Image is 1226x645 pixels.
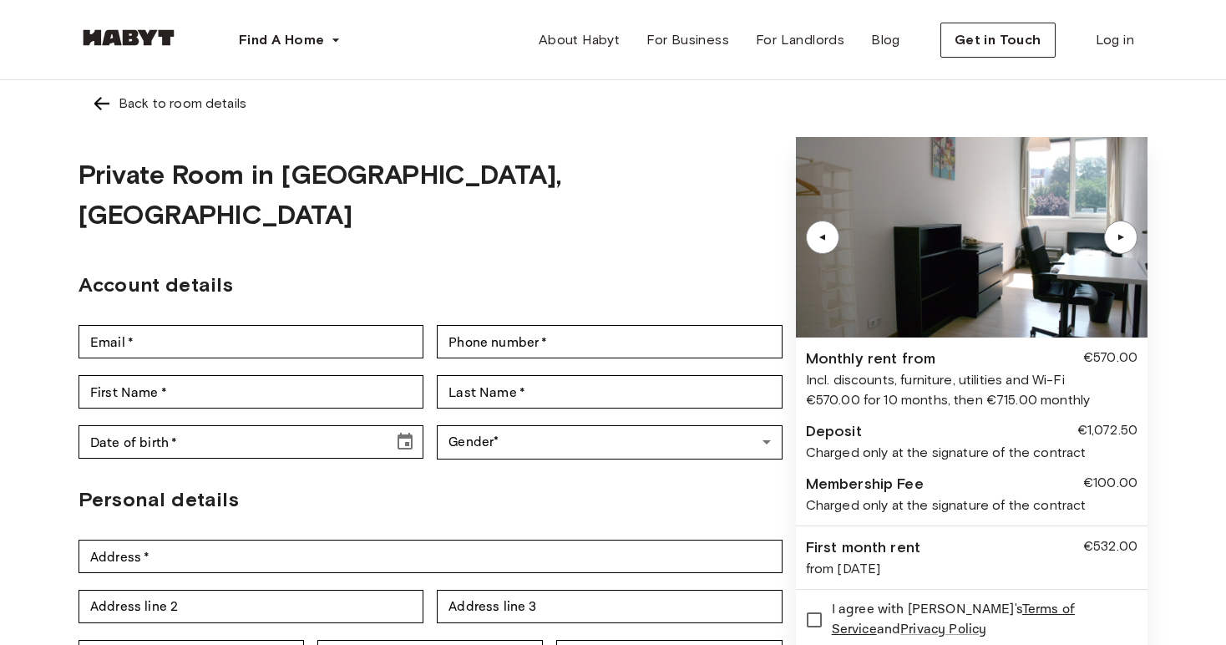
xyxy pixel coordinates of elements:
[955,30,1041,50] span: Get in Touch
[806,473,924,495] div: Membership Fee
[900,621,986,638] a: Privacy Policy
[1077,420,1137,443] div: €1,072.50
[806,536,920,559] div: First month rent
[1082,23,1147,57] a: Log in
[1083,473,1137,495] div: €100.00
[539,30,620,50] span: About Habyt
[1083,536,1137,559] div: €532.00
[806,348,936,370] div: Monthly rent from
[806,443,1137,463] div: Charged only at the signature of the contract
[388,425,422,459] button: Choose date
[525,23,633,57] a: About Habyt
[79,270,783,300] h2: Account details
[796,137,1147,338] img: Image of the room
[742,23,858,57] a: For Landlords
[119,94,246,114] div: Back to room details
[79,29,179,46] img: Habyt
[814,232,831,242] div: ▲
[1112,232,1129,242] div: ▲
[806,420,862,443] div: Deposit
[1096,30,1134,50] span: Log in
[756,30,844,50] span: For Landlords
[806,559,1137,579] div: from [DATE]
[871,30,900,50] span: Blog
[79,80,1147,127] a: Left pointing arrowBack to room details
[79,485,783,515] h2: Personal details
[806,370,1137,390] div: Incl. discounts, furniture, utilities and Wi-Fi
[79,155,783,235] h1: Private Room in [GEOGRAPHIC_DATA], [GEOGRAPHIC_DATA]
[806,390,1137,410] div: €570.00 for 10 months, then €715.00 monthly
[806,495,1137,515] div: Charged only at the signature of the contract
[1083,348,1137,370] div: €570.00
[940,23,1056,58] button: Get in Touch
[858,23,914,57] a: Blog
[646,30,729,50] span: For Business
[832,600,1124,640] span: I agree with [PERSON_NAME]'s and
[225,23,354,57] button: Find A Home
[239,30,324,50] span: Find A Home
[92,94,112,114] img: Left pointing arrow
[633,23,742,57] a: For Business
